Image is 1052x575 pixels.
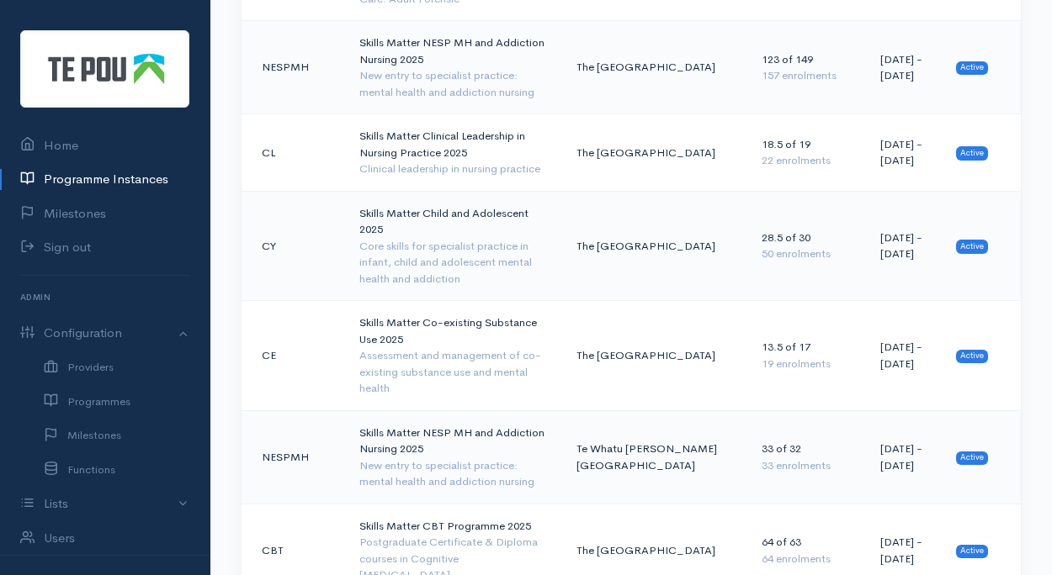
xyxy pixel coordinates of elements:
[867,191,943,301] td: [DATE] - [DATE]
[956,350,988,363] span: Active
[762,67,853,84] div: 157 enrolments
[359,457,550,490] div: New entry to specialist practice: mental health and addiction nursing
[956,61,988,75] span: Active
[359,67,550,100] div: New entry to specialist practice: mental health and addiction nursing
[346,21,563,114] td: Skills Matter NESP MH and Addiction Nursing 2025
[748,191,867,301] td: 28.5 of 30
[867,410,943,504] td: [DATE] - [DATE]
[563,114,747,192] td: The [GEOGRAPHIC_DATA]
[563,410,747,504] td: Te Whatu [PERSON_NAME][GEOGRAPHIC_DATA]
[359,161,550,177] div: Clinical leadership in nursing practice
[956,146,988,160] span: Active
[242,301,346,411] td: CE
[867,114,943,192] td: [DATE] - [DATE]
[748,114,867,192] td: 18.5 of 19
[20,30,189,108] img: Te Pou
[956,545,988,558] span: Active
[762,356,853,372] div: 19 enrolments
[762,457,853,474] div: 33 enrolments
[242,21,346,114] td: NESPMH
[762,245,853,262] div: 50 enrolments
[748,410,867,504] td: 33 of 32
[563,191,747,301] td: The [GEOGRAPHIC_DATA]
[563,21,747,114] td: The [GEOGRAPHIC_DATA]
[359,347,550,397] div: Assessment and management of co-existing substance use and mental health
[867,21,943,114] td: [DATE] - [DATE]
[20,286,189,309] h6: Admin
[346,301,563,411] td: Skills Matter Co-existing Substance Use 2025
[762,551,853,567] div: 64 enrolments
[346,410,563,504] td: Skills Matter NESP MH and Addiction Nursing 2025
[242,114,346,192] td: CL
[563,301,747,411] td: The [GEOGRAPHIC_DATA]
[242,191,346,301] td: CY
[346,114,563,192] td: Skills Matter Clinical Leadership in Nursing Practice 2025
[359,238,550,287] div: Core skills for specialist practice in infant, child and adolescent mental health and addiction
[242,410,346,504] td: NESPMH
[956,451,988,465] span: Active
[956,240,988,253] span: Active
[867,301,943,411] td: [DATE] - [DATE]
[762,152,853,169] div: 22 enrolments
[748,21,867,114] td: 123 of 149
[748,301,867,411] td: 13.5 of 17
[346,191,563,301] td: Skills Matter Child and Adolescent 2025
